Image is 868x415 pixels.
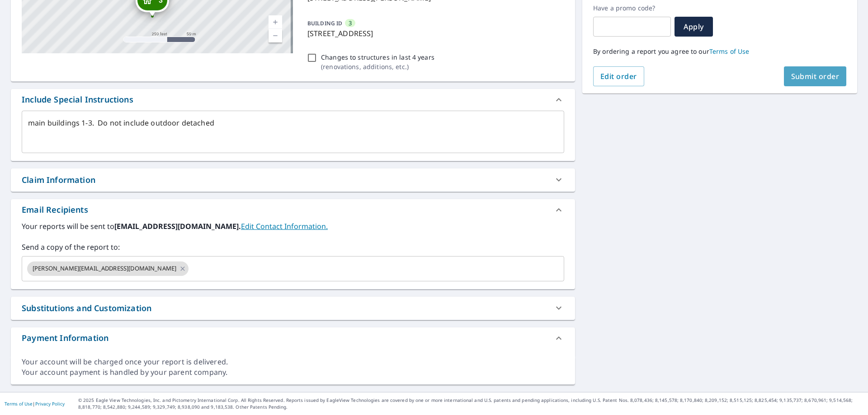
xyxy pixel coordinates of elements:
a: Terms of Use [709,47,750,56]
a: EditContactInfo [241,221,328,231]
p: ( renovations, additions, etc. ) [321,62,434,71]
b: [EMAIL_ADDRESS][DOMAIN_NAME]. [114,221,241,231]
p: BUILDING ID [307,19,342,27]
a: Current Level 17, Zoom Out [269,29,282,42]
span: Apply [682,22,706,32]
button: Edit order [593,66,644,86]
button: Apply [675,17,713,37]
div: Payment Information [22,332,108,344]
div: Payment Information [11,327,575,349]
span: Submit order [791,71,840,81]
p: By ordering a report you agree to our [593,47,846,56]
p: Changes to structures in last 4 years [321,52,434,62]
span: 3 [349,19,352,28]
label: Have a promo code? [593,4,671,12]
p: © 2025 Eagle View Technologies, Inc. and Pictometry International Corp. All Rights Reserved. Repo... [78,397,863,410]
textarea: main buildings 1-3. Do not include outdoor detached [28,119,558,145]
a: Current Level 17, Zoom In [269,15,282,29]
p: | [5,401,65,406]
button: Submit order [784,66,847,86]
div: Email Recipients [22,204,88,216]
span: [PERSON_NAME][EMAIL_ADDRESS][DOMAIN_NAME] [27,264,182,273]
div: Include Special Instructions [11,89,575,111]
div: Claim Information [11,168,575,191]
div: Your account will be charged once your report is delivered. [22,357,564,367]
a: Privacy Policy [35,401,65,407]
p: [STREET_ADDRESS] [307,28,561,39]
span: Edit order [600,71,637,81]
a: Terms of Use [5,401,33,407]
label: Send a copy of the report to: [22,242,564,252]
label: Your reports will be sent to [22,221,564,232]
div: Substitutions and Customization [11,297,575,320]
div: Include Special Instructions [22,93,133,106]
div: Claim Information [22,174,95,186]
div: [PERSON_NAME][EMAIL_ADDRESS][DOMAIN_NAME] [27,261,189,276]
div: Substitutions and Customization [22,302,151,314]
div: Email Recipients [11,199,575,221]
div: Your account payment is handled by your parent company. [22,367,564,378]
